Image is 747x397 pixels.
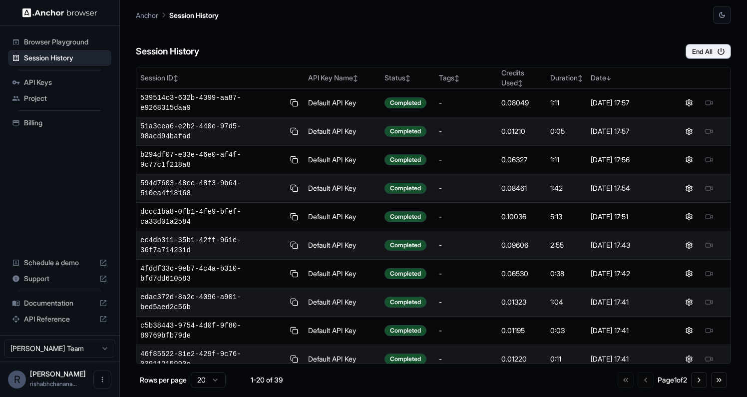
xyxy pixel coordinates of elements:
nav: breadcrumb [136,9,219,20]
span: API Keys [24,77,107,87]
span: ↕ [353,74,358,82]
div: 1:04 [550,297,583,307]
div: [DATE] 17:57 [591,98,664,108]
div: - [439,183,493,193]
div: 0:03 [550,326,583,336]
div: API Reference [8,311,111,327]
div: Project [8,90,111,106]
p: Rows per page [140,375,187,385]
span: c5b38443-9754-4d0f-9f80-89769bfb79de [140,321,285,341]
span: 51a3cea6-e2b2-440e-97d5-98acd94bafad [140,121,285,141]
span: edac372d-8a2c-4096-a901-bed5aed2c56b [140,292,285,312]
h6: Session History [136,44,199,59]
div: - [439,269,493,279]
div: 0:38 [550,269,583,279]
div: Completed [384,211,426,222]
span: dccc1ba8-0fb1-4fe9-bfef-ca33d01a2584 [140,207,285,227]
div: [DATE] 17:54 [591,183,664,193]
td: Default API Key [304,203,380,231]
span: ↕ [173,74,178,82]
td: Default API Key [304,317,380,345]
div: Billing [8,115,111,131]
div: 1:11 [550,155,583,165]
div: Session History [8,50,111,66]
p: Anchor [136,10,158,20]
div: 5:13 [550,212,583,222]
div: - [439,354,493,364]
span: API Reference [24,314,95,324]
div: Completed [384,325,426,336]
div: Completed [384,268,426,279]
div: - [439,98,493,108]
div: Tags [439,73,493,83]
div: Session ID [140,73,300,83]
div: 0.06327 [501,155,542,165]
span: Schedule a demo [24,258,95,268]
span: b294df07-e33e-46e0-af4f-9c77c1f218a8 [140,150,285,170]
span: Browser Playground [24,37,107,47]
span: ec4db311-35b1-42ff-961e-36f7a714231d [140,235,285,255]
span: rishabhchanana8@gmail.com [30,380,77,388]
div: Completed [384,126,426,137]
p: Session History [169,10,219,20]
div: [DATE] 17:42 [591,269,664,279]
div: 0.01323 [501,297,542,307]
span: ↕ [405,74,410,82]
span: 46f85522-81e2-429f-9c76-03911215990e [140,349,285,369]
span: 4fddf33c-9eb7-4c4a-b310-bfd7dd610583 [140,264,285,284]
div: - [439,155,493,165]
div: 0.01220 [501,354,542,364]
td: Default API Key [304,89,380,117]
div: API Keys [8,74,111,90]
div: - [439,240,493,250]
span: Documentation [24,298,95,308]
div: Completed [384,354,426,365]
div: - [439,212,493,222]
span: Billing [24,118,107,128]
div: Duration [550,73,583,83]
div: 0.10036 [501,212,542,222]
div: Documentation [8,295,111,311]
div: Browser Playground [8,34,111,50]
span: ↕ [454,74,459,82]
div: 1-20 of 39 [242,375,292,385]
span: Rishabh Chanana [30,370,86,378]
td: Default API Key [304,231,380,260]
td: Default API Key [304,288,380,317]
button: End All [686,44,731,59]
div: Completed [384,297,426,308]
div: Credits Used [501,68,542,88]
span: 539514c3-632b-4399-aa87-e9268315daa9 [140,93,285,113]
div: 0.08049 [501,98,542,108]
div: [DATE] 17:43 [591,240,664,250]
div: [DATE] 17:56 [591,155,664,165]
span: Support [24,274,95,284]
span: Session History [24,53,107,63]
div: - [439,297,493,307]
td: Default API Key [304,174,380,203]
td: Default API Key [304,146,380,174]
div: 0.01210 [501,126,542,136]
div: Completed [384,154,426,165]
div: Completed [384,183,426,194]
div: 0:05 [550,126,583,136]
td: Default API Key [304,260,380,288]
span: ↕ [518,79,523,87]
span: ↓ [606,74,611,82]
span: Project [24,93,107,103]
div: [DATE] 17:57 [591,126,664,136]
div: Support [8,271,111,287]
div: API Key Name [308,73,376,83]
div: - [439,126,493,136]
div: Schedule a demo [8,255,111,271]
div: 2:55 [550,240,583,250]
div: [DATE] 17:51 [591,212,664,222]
div: [DATE] 17:41 [591,326,664,336]
div: - [439,326,493,336]
div: Date [591,73,664,83]
div: Completed [384,97,426,108]
div: Completed [384,240,426,251]
span: 594d7603-48cc-48f3-9b64-510ea4f18168 [140,178,285,198]
div: 1:11 [550,98,583,108]
div: 0.08461 [501,183,542,193]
